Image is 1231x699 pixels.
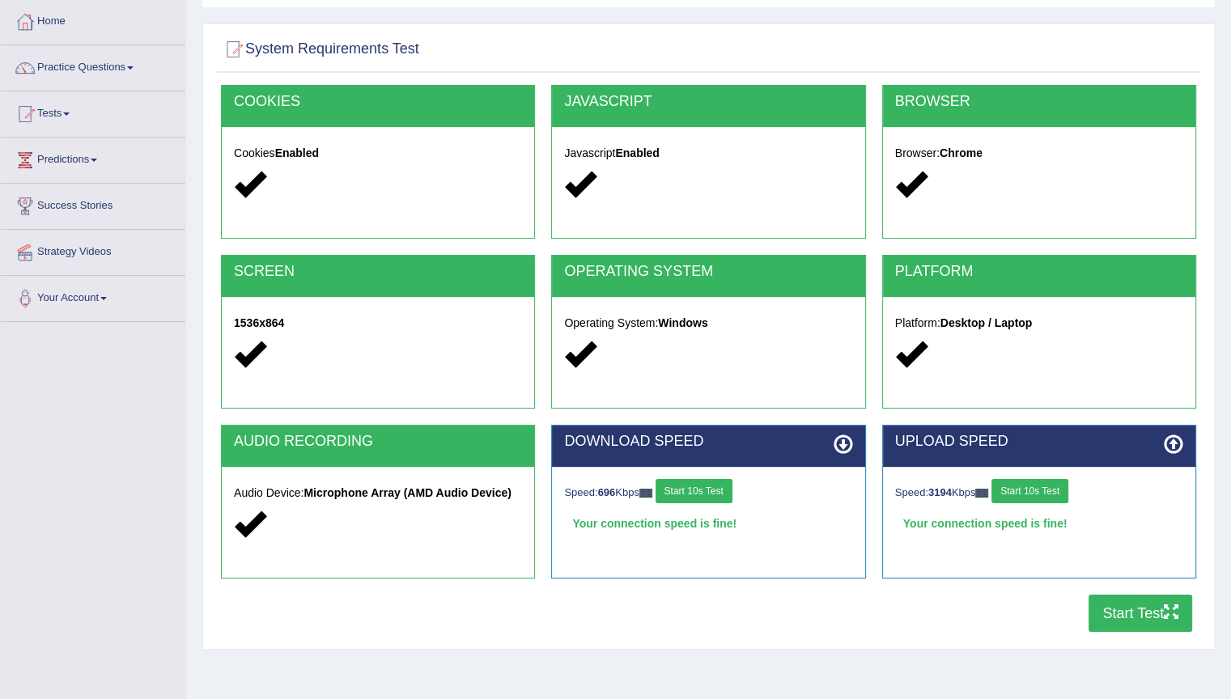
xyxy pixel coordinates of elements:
strong: 3194 [928,486,952,498]
strong: Chrome [940,146,983,159]
h2: JAVASCRIPT [564,94,852,110]
strong: Windows [658,316,707,329]
h2: SCREEN [234,264,522,280]
a: Your Account [1,276,185,316]
h2: AUDIO RECORDING [234,434,522,450]
strong: Enabled [275,146,319,159]
div: Speed: Kbps [564,479,852,507]
h2: PLATFORM [895,264,1183,280]
div: Your connection speed is fine! [564,511,852,536]
a: Predictions [1,138,185,178]
h2: COOKIES [234,94,522,110]
strong: Microphone Array (AMD Audio Device) [304,486,511,499]
a: Practice Questions [1,45,185,86]
img: ajax-loader-fb-connection.gif [975,489,988,498]
strong: 1536x864 [234,316,284,329]
button: Start 10s Test [656,479,732,503]
h2: BROWSER [895,94,1183,110]
strong: Enabled [615,146,659,159]
h2: UPLOAD SPEED [895,434,1183,450]
h5: Platform: [895,317,1183,329]
button: Start 10s Test [991,479,1068,503]
strong: Desktop / Laptop [940,316,1033,329]
h5: Javascript [564,147,852,159]
button: Start Test [1089,595,1192,632]
img: ajax-loader-fb-connection.gif [639,489,652,498]
a: Success Stories [1,184,185,224]
a: Tests [1,91,185,132]
h5: Audio Device: [234,487,522,499]
h5: Operating System: [564,317,852,329]
h2: DOWNLOAD SPEED [564,434,852,450]
h2: System Requirements Test [221,37,419,61]
h5: Cookies [234,147,522,159]
h5: Browser: [895,147,1183,159]
div: Your connection speed is fine! [895,511,1183,536]
div: Speed: Kbps [895,479,1183,507]
strong: 696 [598,486,616,498]
h2: OPERATING SYSTEM [564,264,852,280]
a: Strategy Videos [1,230,185,270]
